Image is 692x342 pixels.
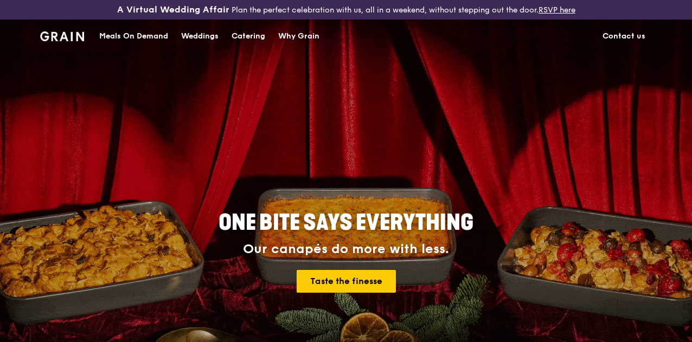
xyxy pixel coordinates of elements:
[596,20,652,53] a: Contact us
[272,20,326,53] a: Why Grain
[219,210,473,236] span: ONE BITE SAYS EVERYTHING
[232,20,265,53] div: Catering
[99,20,168,53] div: Meals On Demand
[116,4,577,15] div: Plan the perfect celebration with us, all in a weekend, without stepping out the door.
[297,270,396,293] a: Taste the finesse
[181,20,219,53] div: Weddings
[539,5,575,15] a: RSVP here
[40,31,84,41] img: Grain
[40,19,84,51] a: GrainGrain
[117,4,229,15] h3: A Virtual Wedding Affair
[151,242,541,257] div: Our canapés do more with less.
[278,20,319,53] div: Why Grain
[175,20,225,53] a: Weddings
[225,20,272,53] a: Catering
